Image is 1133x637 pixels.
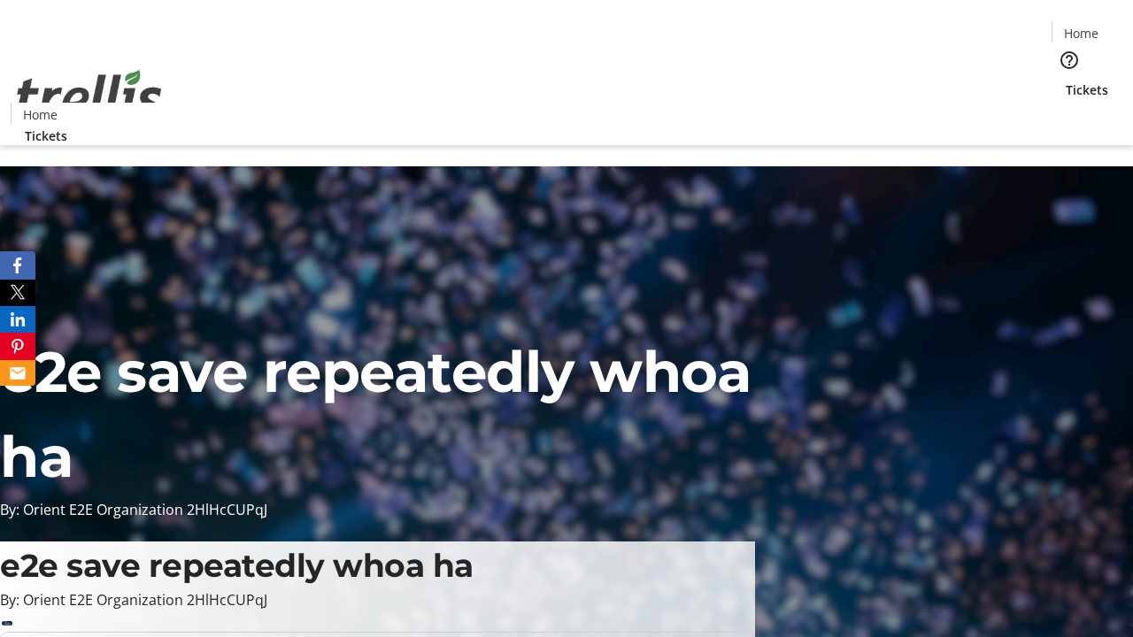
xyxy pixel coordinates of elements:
img: Orient E2E Organization 2HlHcCUPqJ's Logo [11,50,168,139]
button: Help [1052,42,1087,78]
span: Tickets [25,127,67,145]
a: Home [12,105,68,124]
span: Home [23,105,58,124]
button: Cart [1052,99,1087,134]
a: Tickets [11,127,81,145]
span: Home [1064,24,1098,42]
a: Tickets [1052,81,1122,99]
a: Home [1052,24,1109,42]
span: Tickets [1066,81,1108,99]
